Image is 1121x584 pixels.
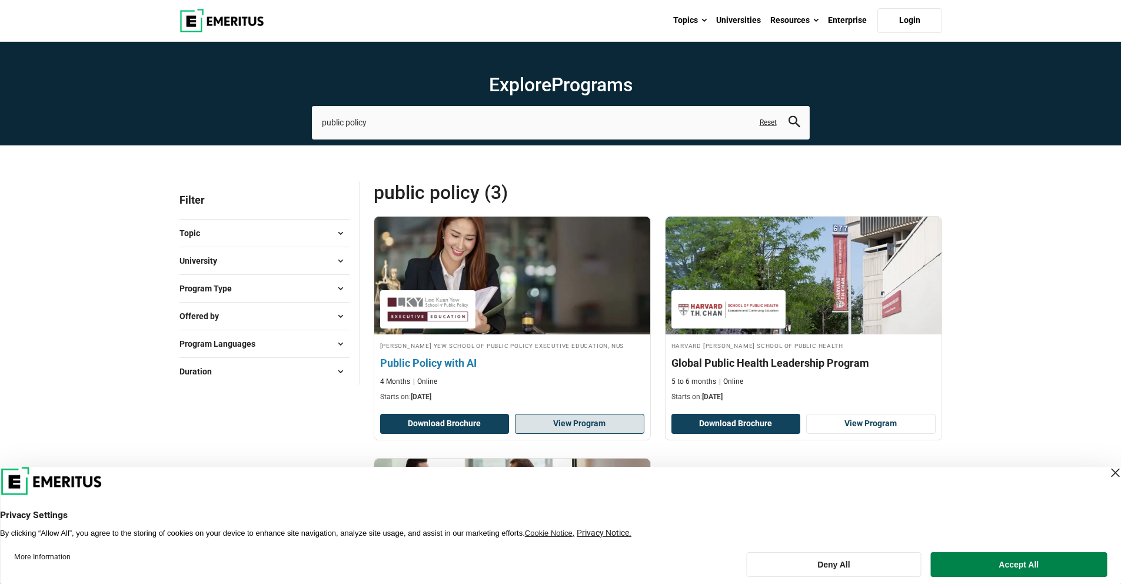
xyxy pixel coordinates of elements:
[179,363,350,380] button: Duration
[702,393,723,401] span: [DATE]
[179,181,350,219] p: Filter
[312,106,810,139] input: search-page
[386,296,470,323] img: Lee Kuan Yew School of Public Policy Executive Education, NUS
[312,73,810,97] h1: Explore
[666,217,942,334] img: Global Public Health Leadership Program | Online Healthcare Course
[179,227,209,240] span: Topic
[515,414,644,434] a: View Program
[789,119,800,130] a: search
[380,392,644,402] p: Starts on:
[671,356,936,370] h4: Global Public Health Leadership Program
[374,217,650,409] a: Strategy and Innovation Course by Lee Kuan Yew School of Public Policy Executive Education, NUS -...
[760,118,777,128] a: Reset search
[719,377,743,387] p: Online
[179,337,265,350] span: Program Languages
[360,211,664,340] img: Public Policy with AI | Online Strategy and Innovation Course
[380,377,410,387] p: 4 Months
[179,280,350,297] button: Program Type
[411,393,431,401] span: [DATE]
[671,392,936,402] p: Starts on:
[374,181,658,204] span: public policy (3)
[179,365,221,378] span: Duration
[179,335,350,353] button: Program Languages
[179,224,350,242] button: Topic
[806,414,936,434] a: View Program
[413,377,437,387] p: Online
[179,282,241,295] span: Program Type
[551,74,633,96] span: Programs
[671,377,716,387] p: 5 to 6 months
[677,296,780,323] img: Harvard T.H. Chan School of Public Health
[179,307,350,325] button: Offered by
[789,116,800,130] button: search
[179,310,228,323] span: Offered by
[671,414,801,434] button: Download Brochure
[374,459,650,576] img: Negotiation Strategies for Success | Online Leadership Course
[380,340,644,350] h4: [PERSON_NAME] Yew School of Public Policy Executive Education, NUS
[666,217,942,409] a: Healthcare Course by Harvard T.H. Chan School of Public Health - September 29, 2025 Harvard T.H. ...
[380,356,644,370] h4: Public Policy with AI
[671,340,936,350] h4: Harvard [PERSON_NAME] School of Public Health
[179,252,350,270] button: University
[179,254,227,267] span: University
[877,8,942,33] a: Login
[380,414,510,434] button: Download Brochure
